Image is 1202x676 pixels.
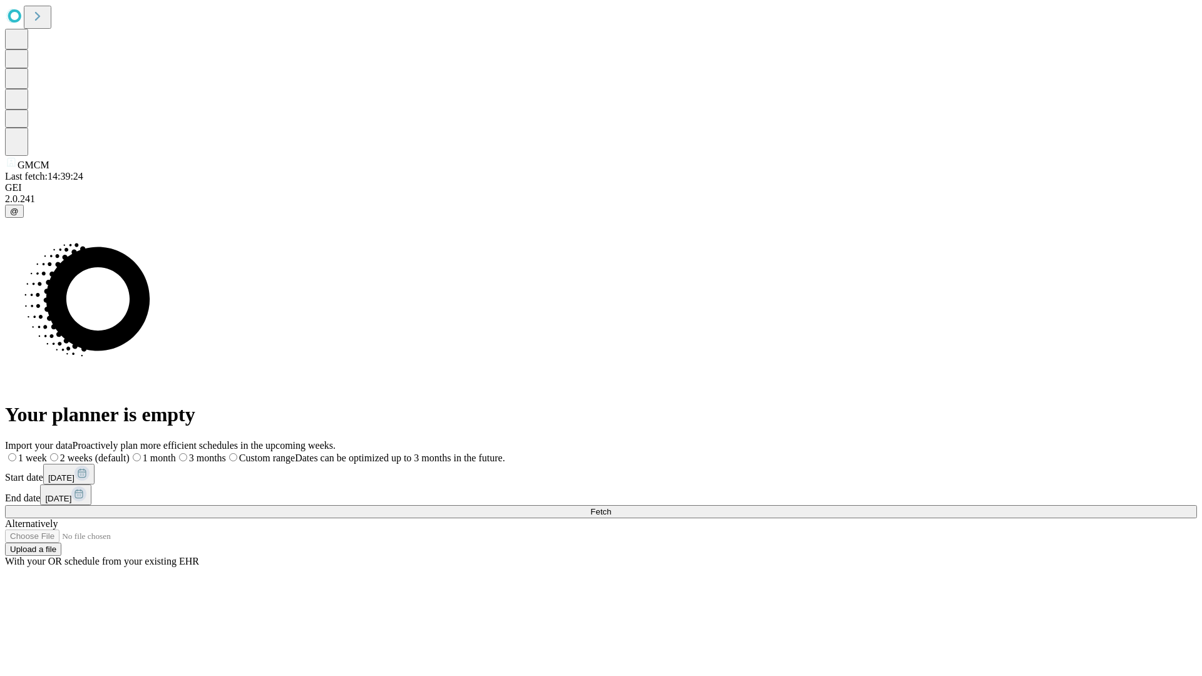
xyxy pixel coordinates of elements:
[50,453,58,461] input: 2 weeks (default)
[43,464,95,484] button: [DATE]
[5,182,1197,193] div: GEI
[5,171,83,182] span: Last fetch: 14:39:24
[5,403,1197,426] h1: Your planner is empty
[5,556,199,566] span: With your OR schedule from your existing EHR
[8,453,16,461] input: 1 week
[295,453,505,463] span: Dates can be optimized up to 3 months in the future.
[18,453,47,463] span: 1 week
[143,453,176,463] span: 1 month
[45,494,71,503] span: [DATE]
[60,453,130,463] span: 2 weeks (default)
[5,440,73,451] span: Import your data
[229,453,237,461] input: Custom rangeDates can be optimized up to 3 months in the future.
[18,160,49,170] span: GMCM
[5,505,1197,518] button: Fetch
[48,473,74,483] span: [DATE]
[179,453,187,461] input: 3 months
[5,543,61,556] button: Upload a file
[189,453,226,463] span: 3 months
[40,484,91,505] button: [DATE]
[590,507,611,516] span: Fetch
[73,440,336,451] span: Proactively plan more efficient schedules in the upcoming weeks.
[5,193,1197,205] div: 2.0.241
[5,484,1197,505] div: End date
[239,453,295,463] span: Custom range
[10,207,19,216] span: @
[5,464,1197,484] div: Start date
[5,518,58,529] span: Alternatively
[133,453,141,461] input: 1 month
[5,205,24,218] button: @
